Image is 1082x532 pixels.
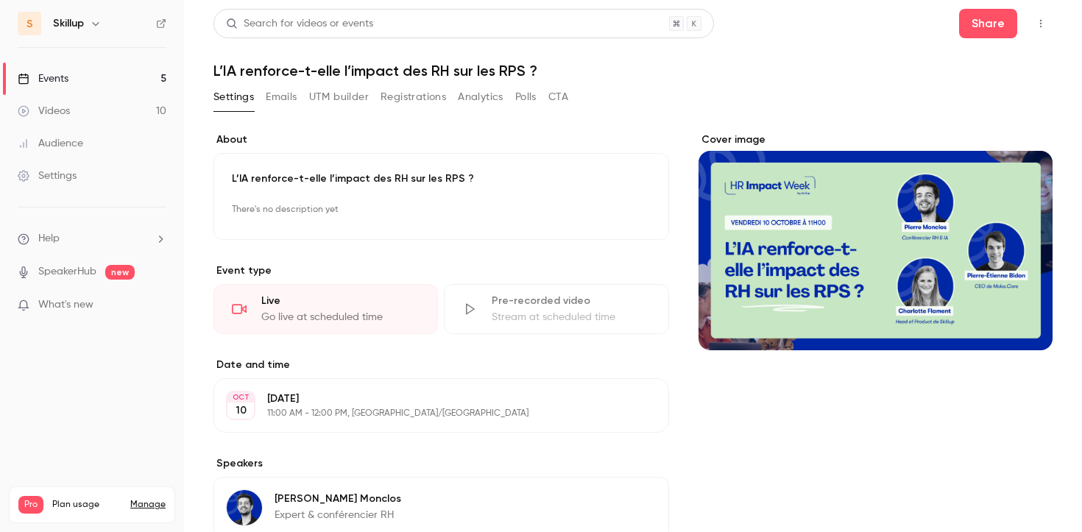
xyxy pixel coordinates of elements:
h1: L’IA renforce-t-elle l’impact des RH sur les RPS ? [213,62,1053,79]
span: What's new [38,297,93,313]
a: Manage [130,499,166,511]
button: UTM builder [309,85,369,109]
label: Cover image [699,132,1053,147]
p: 10 [236,403,247,418]
button: Polls [515,85,537,109]
button: Emails [266,85,297,109]
div: Settings [18,169,77,183]
div: Pre-recorded video [492,294,650,308]
p: [DATE] [267,391,591,406]
span: Help [38,231,60,247]
label: About [213,132,669,147]
button: CTA [548,85,568,109]
label: Speakers [213,456,669,471]
p: Event type [213,263,669,278]
button: Share [959,9,1017,38]
div: LiveGo live at scheduled time [213,284,438,334]
button: Analytics [458,85,503,109]
div: Events [18,71,68,86]
span: Pro [18,496,43,514]
div: Go live at scheduled time [261,310,420,324]
iframe: Noticeable Trigger [149,299,166,312]
section: Cover image [699,132,1053,350]
h6: Skillup [53,16,84,31]
span: new [105,265,135,280]
div: Audience [18,136,83,151]
div: Live [261,294,420,308]
div: Videos [18,104,70,118]
div: OCT [227,392,254,402]
span: S [26,16,33,32]
a: SpeakerHub [38,264,96,280]
p: 11:00 AM - 12:00 PM, [GEOGRAPHIC_DATA]/[GEOGRAPHIC_DATA] [267,408,591,419]
div: Search for videos or events [226,16,373,32]
p: Expert & conférencier RH [275,508,401,522]
img: Pierre Monclos [227,490,262,525]
button: Registrations [381,85,446,109]
p: There's no description yet [232,198,651,221]
li: help-dropdown-opener [18,231,166,247]
label: Date and time [213,358,669,372]
div: Stream at scheduled time [492,310,650,324]
div: Pre-recorded videoStream at scheduled time [444,284,668,334]
span: Plan usage [52,499,121,511]
p: [PERSON_NAME] Monclos [275,492,401,506]
p: L’IA renforce-t-elle l’impact des RH sur les RPS ? [232,171,651,186]
button: Settings [213,85,254,109]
